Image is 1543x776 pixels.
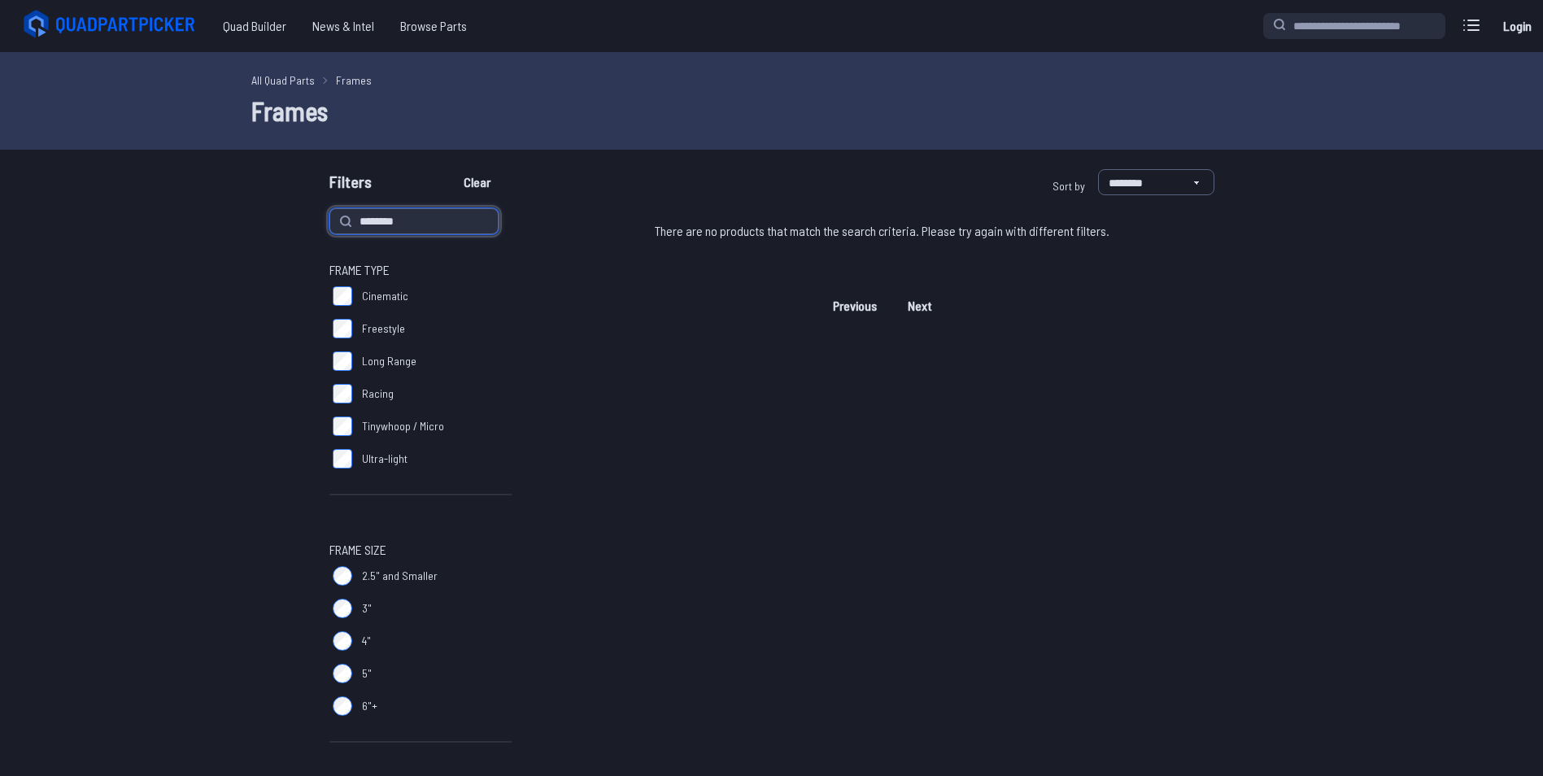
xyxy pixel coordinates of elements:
input: Long Range [333,351,352,371]
span: Cinematic [362,288,408,304]
a: Browse Parts [387,10,480,42]
span: 5" [362,665,372,682]
input: Tinywhoop / Micro [333,416,352,436]
a: Quad Builder [210,10,299,42]
span: Racing [362,386,394,402]
input: 3" [333,599,352,618]
span: Freestyle [362,320,405,337]
input: Racing [333,384,352,403]
input: 4" [333,631,352,651]
select: Sort by [1098,169,1214,195]
a: Frames [336,72,372,89]
h1: Frames [251,91,1292,130]
span: 6"+ [362,698,377,714]
span: Sort by [1053,179,1085,193]
a: Login [1497,10,1536,42]
input: Ultra-light [333,449,352,469]
input: 2.5" and Smaller [333,566,352,586]
input: 6"+ [333,696,352,716]
span: Ultra-light [362,451,408,467]
input: 5" [333,664,352,683]
button: Clear [450,169,504,195]
span: Long Range [362,353,416,369]
span: Frame Type [329,260,390,280]
span: 4" [362,633,371,649]
span: Filters [329,169,372,202]
span: Frame Size [329,540,386,560]
span: 2.5" and Smaller [362,568,438,584]
div: There are no products that match the search criteria. Please try again with different filters. [551,208,1214,254]
input: Freestyle [333,319,352,338]
input: Cinematic [333,286,352,306]
span: Tinywhoop / Micro [362,418,444,434]
span: 3" [362,600,372,617]
a: News & Intel [299,10,387,42]
a: All Quad Parts [251,72,315,89]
